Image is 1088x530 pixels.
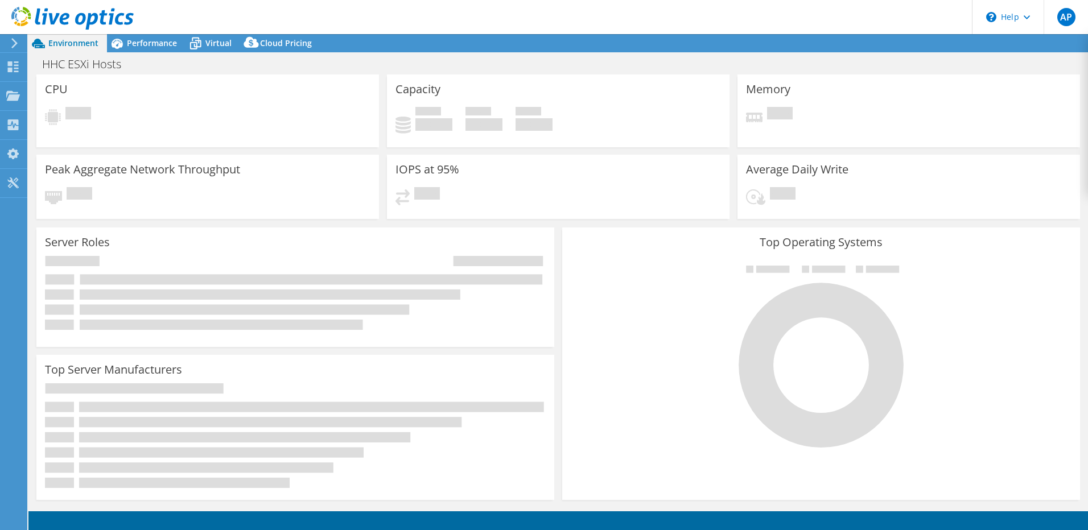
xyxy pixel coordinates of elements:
h4: 0 GiB [465,118,502,131]
span: Total [516,107,541,118]
h4: 0 GiB [516,118,553,131]
h3: Average Daily Write [746,163,848,176]
h3: Top Operating Systems [571,236,1071,249]
span: Virtual [205,38,232,48]
h3: Memory [746,83,790,96]
h4: 0 GiB [415,118,452,131]
svg: \n [986,12,996,22]
span: Free [465,107,491,118]
h3: IOPS at 95% [395,163,459,176]
h1: HHC ESXi Hosts [37,58,139,71]
span: Pending [67,187,92,202]
span: Used [415,107,441,118]
span: AP [1057,8,1075,26]
span: Pending [65,107,91,122]
h3: Server Roles [45,236,110,249]
span: Pending [770,187,796,202]
span: Pending [414,187,440,202]
span: Cloud Pricing [260,38,312,48]
span: Environment [48,38,98,48]
span: Performance [127,38,177,48]
h3: Capacity [395,83,440,96]
h3: Top Server Manufacturers [45,363,182,376]
span: Pending [767,107,793,122]
h3: Peak Aggregate Network Throughput [45,163,240,176]
h3: CPU [45,83,68,96]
